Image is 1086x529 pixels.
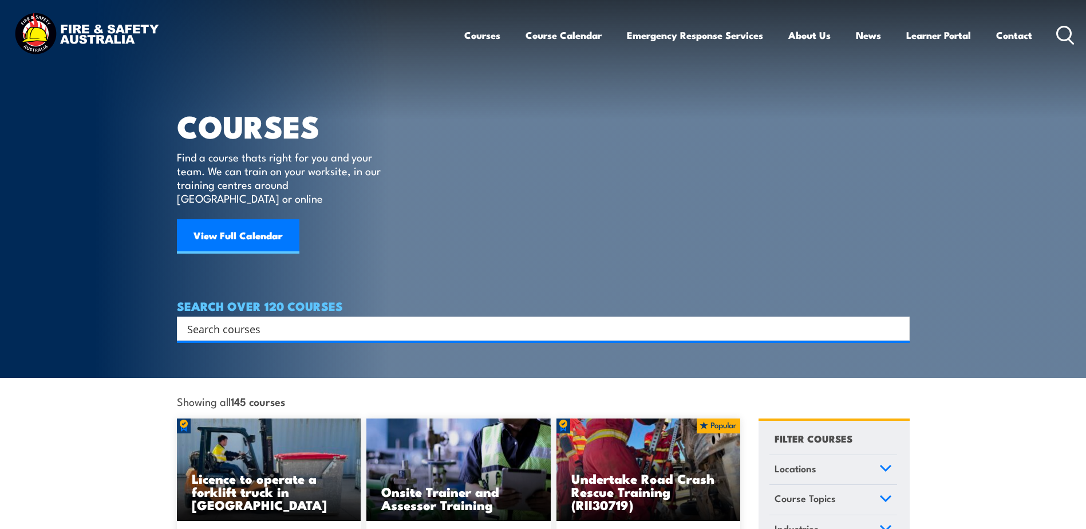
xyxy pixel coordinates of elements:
strong: 145 courses [231,393,285,409]
input: Search input [187,320,884,337]
form: Search form [189,321,887,337]
span: Course Topics [775,491,836,506]
h3: Undertake Road Crash Rescue Training (RII30719) [571,472,726,511]
a: Course Topics [769,485,897,515]
span: Showing all [177,395,285,407]
img: Road Crash Rescue Training [556,419,741,522]
a: View Full Calendar [177,219,299,254]
span: Locations [775,461,816,476]
h4: FILTER COURSES [775,431,852,446]
img: Licence to operate a forklift truck Training [177,419,361,522]
h1: COURSES [177,112,397,139]
a: Onsite Trainer and Assessor Training [366,419,551,522]
a: Undertake Road Crash Rescue Training (RII30719) [556,419,741,522]
a: About Us [788,20,831,50]
h4: SEARCH OVER 120 COURSES [177,299,910,312]
a: Contact [996,20,1032,50]
h3: Licence to operate a forklift truck in [GEOGRAPHIC_DATA] [192,472,346,511]
p: Find a course thats right for you and your team. We can train on your worksite, in our training c... [177,150,386,205]
img: Safety For Leaders [366,419,551,522]
a: Licence to operate a forklift truck in [GEOGRAPHIC_DATA] [177,419,361,522]
a: Course Calendar [526,20,602,50]
a: Courses [464,20,500,50]
a: Locations [769,455,897,485]
a: Learner Portal [906,20,971,50]
a: Emergency Response Services [627,20,763,50]
h3: Onsite Trainer and Assessor Training [381,485,536,511]
a: News [856,20,881,50]
button: Search magnifier button [890,321,906,337]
